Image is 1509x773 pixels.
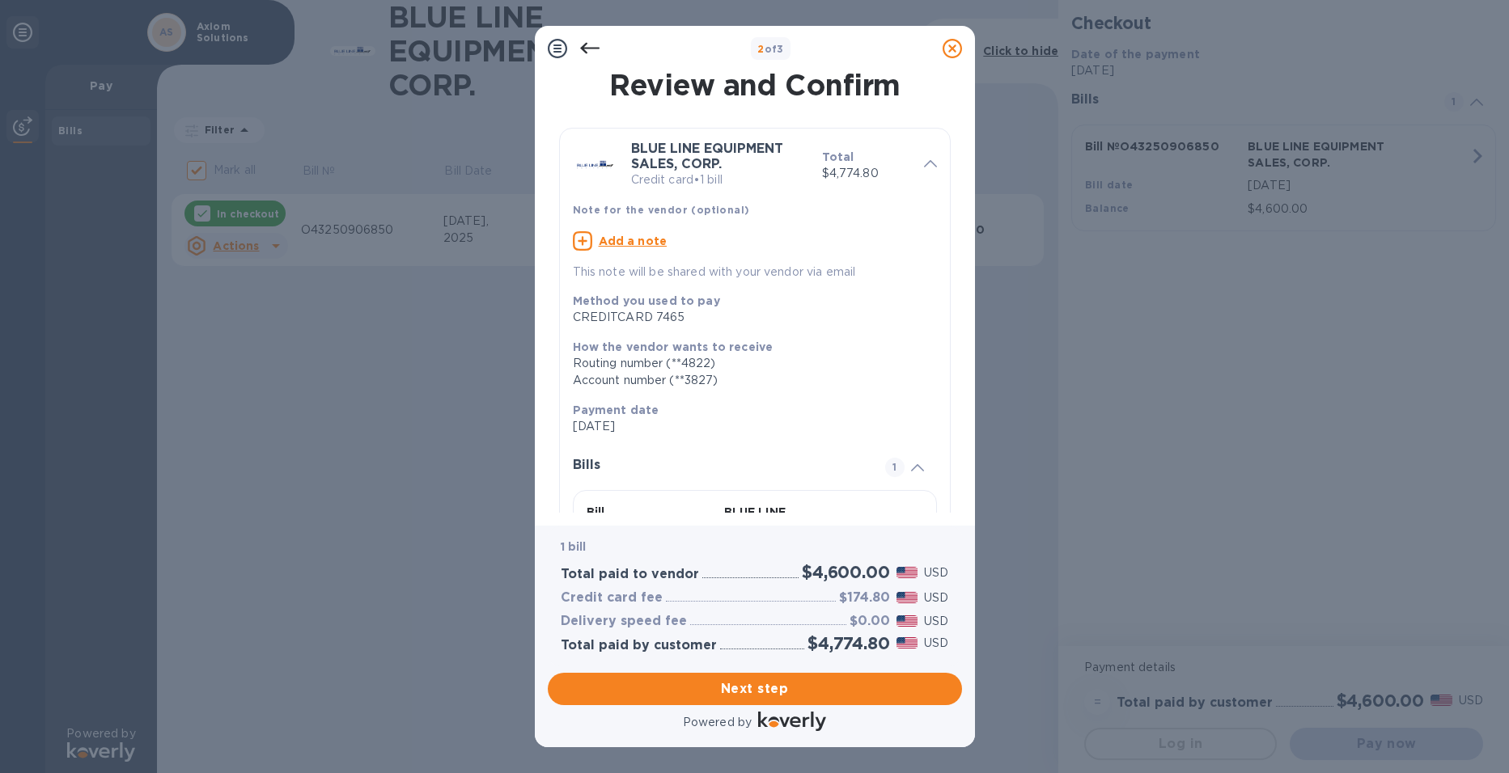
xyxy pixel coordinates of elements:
[573,309,924,326] div: CREDITCARD 7465
[573,458,866,473] h3: Bills
[599,234,668,247] u: Add a note
[896,615,918,627] img: USD
[587,504,718,536] p: Bill № O43250906850
[724,504,855,552] p: BLUE LINE EQUIPMENT SALES, CORP.
[683,714,752,731] p: Powered by
[839,590,890,606] h3: $174.80
[561,614,687,629] h3: Delivery speed fee
[573,340,774,353] b: How the vendor wants to receive
[573,490,937,613] button: Bill №O43250906850BLUE LINE EQUIPMENT SALES, CORP.
[924,564,948,581] p: USD
[850,614,890,629] h3: $0.00
[561,638,717,653] h3: Total paid by customer
[573,403,659,416] b: Payment date
[631,171,809,188] p: Credit card • 1 bill
[573,204,750,216] b: Note for the vendor (optional)
[631,141,783,171] b: BLUE LINE EQUIPMENT SALES, CORP.
[885,458,905,477] span: 1
[896,592,918,603] img: USD
[757,43,784,55] b: of 3
[573,355,924,372] div: Routing number (**4822)
[802,562,889,582] h2: $4,600.00
[758,712,826,731] img: Logo
[822,150,854,163] b: Total
[573,418,924,435] p: [DATE]
[573,294,720,307] b: Method you used to pay
[924,589,948,606] p: USD
[561,679,949,699] span: Next step
[896,637,918,648] img: USD
[924,613,948,630] p: USD
[556,68,954,102] h1: Review and Confirm
[822,165,911,182] p: $4,774.80
[548,673,962,705] button: Next step
[573,372,924,389] div: Account number (**3827)
[573,142,937,281] div: BLUE LINE EQUIPMENT SALES, CORP.Credit card•1 billTotal$4,774.80Note for the vendor (optional)Add...
[561,540,587,553] b: 1 bill
[561,567,699,582] h3: Total paid to vendor
[924,635,948,652] p: USD
[757,43,764,55] span: 2
[807,633,889,653] h2: $4,774.80
[561,590,663,606] h3: Credit card fee
[896,567,918,578] img: USD
[573,264,937,281] p: This note will be shared with your vendor via email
